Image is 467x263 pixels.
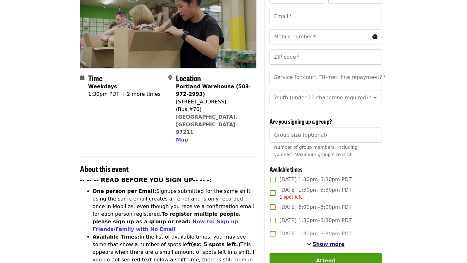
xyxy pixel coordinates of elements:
[168,75,172,81] i: map-marker-alt icon
[93,187,257,233] li: Signups submitted for the same shift using the same email creates an error and is only recorded o...
[279,230,351,238] span: [DATE] 1:30pm–3:30pm PDT
[270,49,382,65] input: ZIP code
[176,137,188,143] span: Map
[176,114,237,135] a: [GEOGRAPHIC_DATA], [GEOGRAPHIC_DATA] 97211
[80,177,212,183] strong: -- -- -- READ BEFORE YOU SIGN UP-- -- -:
[88,83,117,89] strong: Weekdays
[93,234,140,240] strong: Available Times:
[93,211,241,225] strong: To register multiple people, please sign up as a group or read:
[270,117,332,125] span: Are you signing up a group?
[270,29,370,44] input: Mobile number
[279,203,351,211] span: [DATE] 6:00pm–8:00pm PDT
[93,188,157,194] strong: One person per Email:
[270,165,303,173] span: Available times
[176,98,251,106] div: [STREET_ADDRESS]
[279,186,351,201] span: [DATE] 1:30pm–3:30pm PDT
[176,136,188,144] button: Map
[176,72,201,83] span: Location
[371,93,380,102] button: Open
[80,75,84,81] i: calendar icon
[274,145,357,157] span: Number of group members, including yourself. Maximum group size is 50
[307,240,345,248] button: See more timeslots
[80,163,129,174] span: About this event
[88,90,161,98] div: 1:30pm PDT + 2 more times
[176,83,251,97] strong: Portland Warehouse (503-972-2993)
[88,72,103,83] span: Time
[93,219,238,232] a: How-to: Sign up Friends/Family with No Email
[176,106,251,113] div: (Bus #70)
[191,241,240,247] strong: (ex: 5 spots left.)
[270,9,382,24] input: Email
[279,176,351,183] span: [DATE] 1:30pm–3:30pm PDT
[371,73,380,82] button: Open
[279,194,302,200] span: 1 spot left
[372,34,377,40] i: circle-info icon
[270,128,382,143] input: [object Object]
[313,241,345,247] span: Show more
[279,217,351,224] span: [DATE] 1:30pm–3:30pm PDT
